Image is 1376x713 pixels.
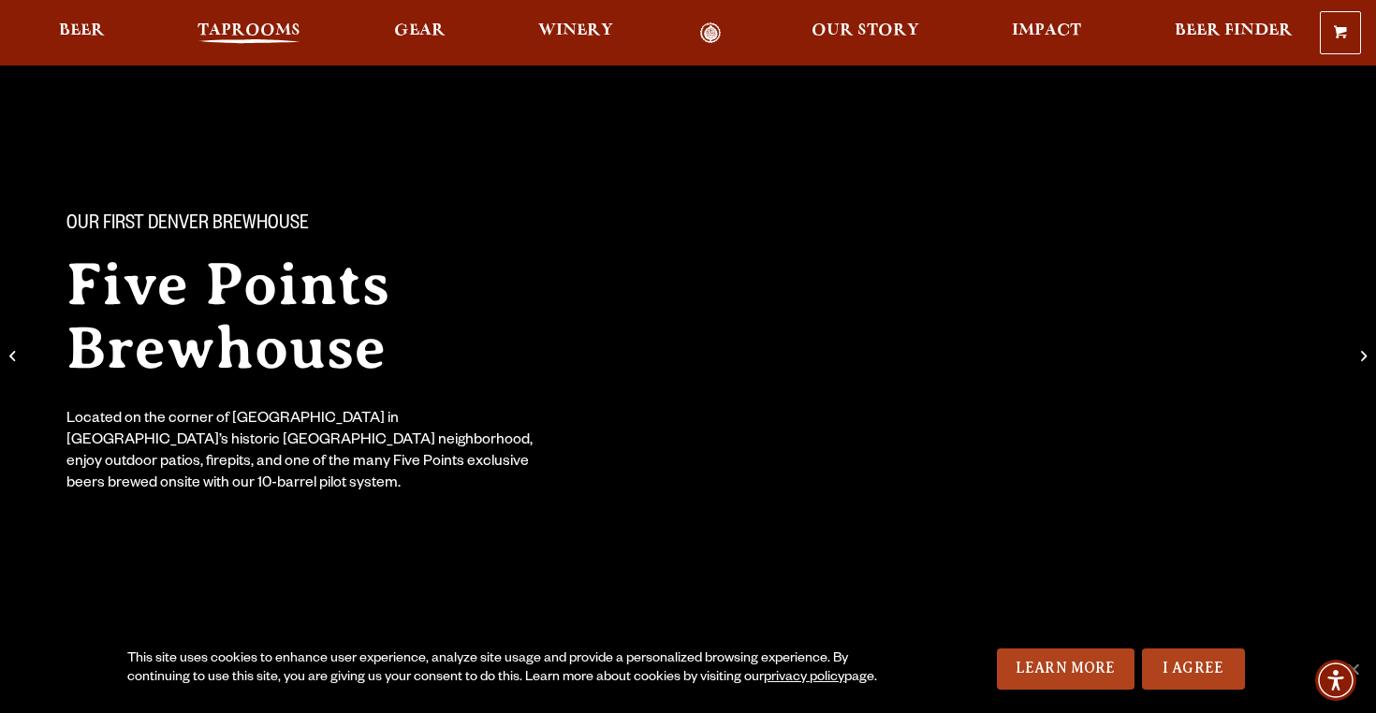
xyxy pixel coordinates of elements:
[526,22,625,44] a: Winery
[1000,22,1093,44] a: Impact
[1142,648,1245,690] a: I Agree
[1175,23,1293,38] span: Beer Finder
[382,22,458,44] a: Gear
[185,22,313,44] a: Taprooms
[66,410,546,496] div: Located on the corner of [GEOGRAPHIC_DATA] in [GEOGRAPHIC_DATA]’s historic [GEOGRAPHIC_DATA] neig...
[812,23,919,38] span: Our Story
[538,23,613,38] span: Winery
[66,253,651,380] h2: Five Points Brewhouse
[1315,660,1356,701] div: Accessibility Menu
[127,650,897,688] div: This site uses cookies to enhance user experience, analyze site usage and provide a personalized ...
[799,22,931,44] a: Our Story
[1163,22,1305,44] a: Beer Finder
[198,23,300,38] span: Taprooms
[66,213,309,238] span: Our First Denver Brewhouse
[59,23,105,38] span: Beer
[676,22,746,44] a: Odell Home
[1012,23,1081,38] span: Impact
[997,648,1134,690] a: Learn More
[394,23,446,38] span: Gear
[47,22,117,44] a: Beer
[764,671,844,686] a: privacy policy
